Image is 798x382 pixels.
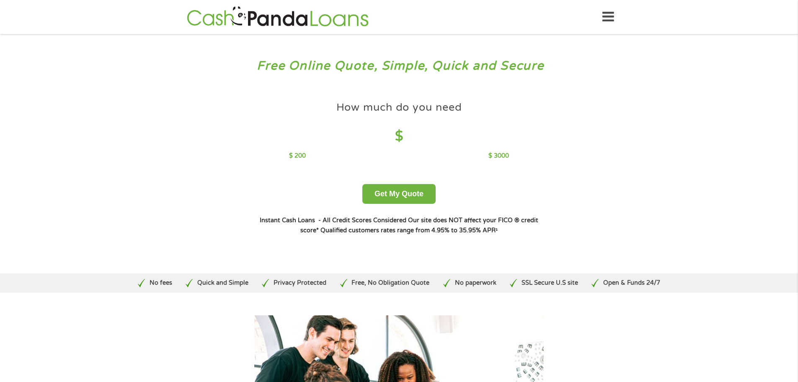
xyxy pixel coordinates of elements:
[260,217,406,224] strong: Instant Cash Loans - All Credit Scores Considered
[336,101,462,114] h4: How much do you need
[351,278,429,288] p: Free, No Obligation Quote
[24,58,774,74] h3: Free Online Quote, Simple, Quick and Secure
[522,278,578,288] p: SSL Secure U.S site
[289,128,509,145] h4: $
[320,227,498,234] strong: Qualified customers rates range from 4.95% to 35.95% APR¹
[150,278,172,288] p: No fees
[197,278,248,288] p: Quick and Simple
[455,278,496,288] p: No paperwork
[488,151,509,161] p: $ 3000
[274,278,326,288] p: Privacy Protected
[300,217,538,234] strong: Our site does NOT affect your FICO ® credit score*
[362,184,436,204] button: Get My Quote
[603,278,660,288] p: Open & Funds 24/7
[289,151,306,161] p: $ 200
[184,5,371,29] img: GetLoanNow Logo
